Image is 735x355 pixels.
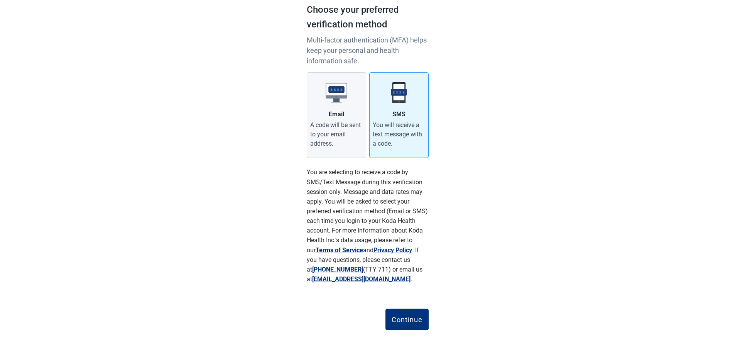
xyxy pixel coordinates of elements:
div: Email [329,110,344,119]
h1: Choose your preferred verification method [307,3,429,35]
div: Continue [392,316,422,323]
a: Terms of Service [316,246,363,254]
a: [PHONE_NUMBER] [312,266,363,273]
a: [EMAIL_ADDRESS][DOMAIN_NAME] [312,275,411,283]
p: You are selecting to receive a code by SMS/Text Message during this verification session only. Me... [307,167,429,284]
button: Continue [385,309,429,330]
a: Privacy Policy [373,246,412,254]
p: Multi-factor authentication (MFA) helps keep your personal and health information safe. [307,35,429,66]
div: A code will be sent to your email address. [310,121,363,148]
div: SMS [392,110,406,119]
div: You will receive a text message with a code. [373,121,425,148]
